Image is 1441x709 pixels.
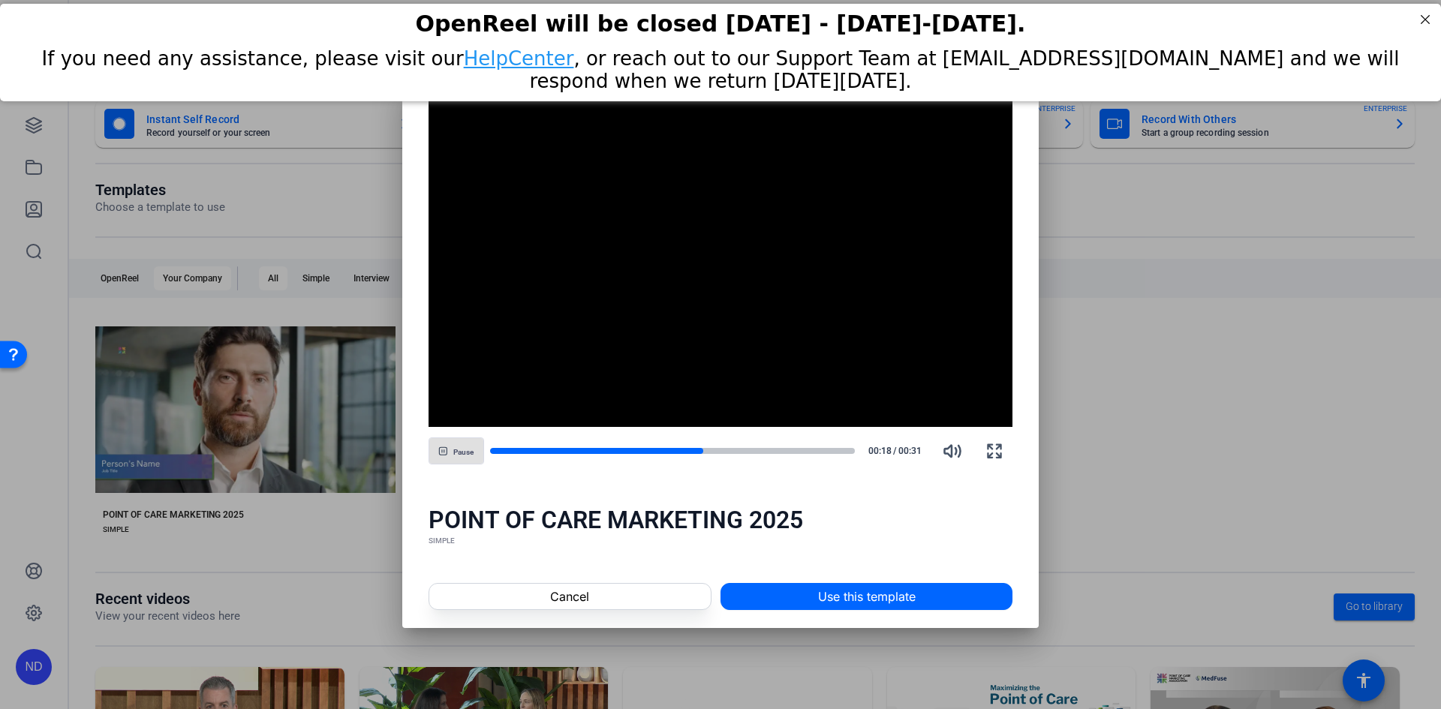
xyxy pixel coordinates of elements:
[429,437,484,464] button: Pause
[429,583,711,610] button: Cancel
[429,99,1013,428] div: Video Player
[19,7,1422,33] div: OpenReel will be closed [DATE] - [DATE]-[DATE].
[42,44,1400,89] span: If you need any assistance, please visit our , or reach out to our Support Team at [EMAIL_ADDRESS...
[861,444,928,458] div: /
[976,433,1012,469] button: Fullscreen
[453,448,474,457] span: Pause
[464,44,574,66] a: HelpCenter
[934,433,970,469] button: Mute
[898,444,929,458] span: 00:31
[818,587,916,605] span: Use this template
[720,583,1012,610] button: Use this template
[429,505,1013,535] div: POINT OF CARE MARKETING 2025
[861,444,892,458] span: 00:18
[550,587,589,605] span: Cancel
[429,535,1013,547] div: SIMPLE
